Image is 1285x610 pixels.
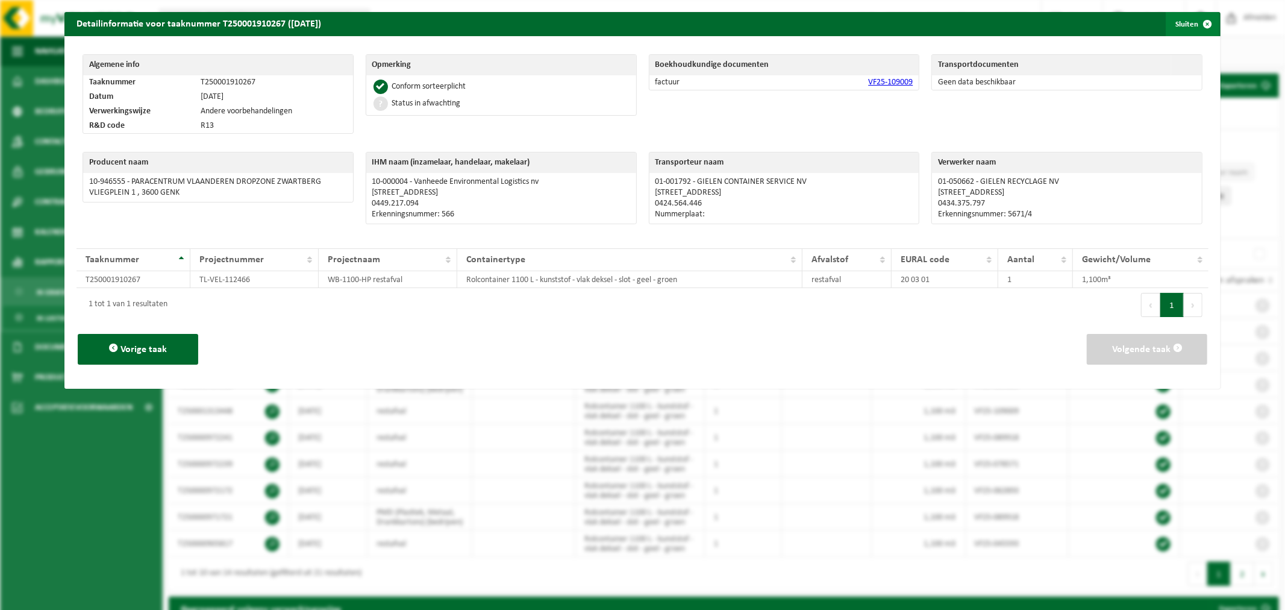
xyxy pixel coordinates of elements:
[649,55,919,75] th: Boekhoudkundige documenten
[938,177,1196,187] p: 01-050662 - GIELEN RECYCLAGE NV
[1112,345,1171,354] span: Volgende taak
[195,90,353,104] td: [DATE]
[195,75,353,90] td: T250001910267
[392,83,466,91] div: Conform sorteerplicht
[89,188,347,198] p: VLIEGPLEIN 1 , 3600 GENK
[83,294,167,316] div: 1 tot 1 van 1 resultaten
[319,271,457,288] td: WB-1100-HP restafval
[83,90,195,104] td: Datum
[83,104,195,119] td: Verwerkingswijze
[655,188,913,198] p: [STREET_ADDRESS]
[83,75,195,90] td: Taaknummer
[78,334,198,365] button: Vorige taak
[655,210,913,219] p: Nummerplaat:
[190,271,319,288] td: TL-VEL-112466
[938,199,1196,209] p: 0434.375.797
[392,99,461,108] div: Status in afwachting
[199,255,264,265] span: Projectnummer
[457,271,802,288] td: Rolcontainer 1100 L - kunststof - vlak deksel - slot - geel - groen
[366,55,636,75] th: Opmerking
[372,199,630,209] p: 0449.217.094
[466,255,525,265] span: Containertype
[655,177,913,187] p: 01-001792 - GIELEN CONTAINER SERVICE NV
[195,119,353,133] td: R13
[1087,334,1207,365] button: Volgende taak
[120,345,167,354] span: Vorige taak
[1073,271,1208,288] td: 1,100m³
[1141,293,1160,317] button: Previous
[366,152,636,173] th: IHM naam (inzamelaar, handelaar, makelaar)
[649,75,755,90] td: factuur
[195,104,353,119] td: Andere voorbehandelingen
[372,210,630,219] p: Erkenningsnummer: 566
[86,255,139,265] span: Taaknummer
[77,271,190,288] td: T250001910267
[1082,255,1151,265] span: Gewicht/Volume
[892,271,998,288] td: 20 03 01
[938,188,1196,198] p: [STREET_ADDRESS]
[938,210,1196,219] p: Erkenningsnummer: 5671/4
[868,78,913,87] a: VF25-109009
[1160,293,1184,317] button: 1
[83,119,195,133] td: R&D code
[328,255,380,265] span: Projectnaam
[811,255,848,265] span: Afvalstof
[998,271,1073,288] td: 1
[1166,12,1219,36] button: Sluiten
[655,199,913,209] p: 0424.564.446
[1184,293,1202,317] button: Next
[901,255,949,265] span: EURAL code
[372,177,630,187] p: 10-000004 - Vanheede Environmental Logistics nv
[802,271,892,288] td: restafval
[1007,255,1034,265] span: Aantal
[83,55,353,75] th: Algemene info
[89,177,347,187] p: 10-946555 - PARACENTRUM VLAANDEREN DROPZONE ZWARTBERG
[932,152,1202,173] th: Verwerker naam
[649,152,919,173] th: Transporteur naam
[932,55,1171,75] th: Transportdocumenten
[372,188,630,198] p: [STREET_ADDRESS]
[83,152,353,173] th: Producent naam
[932,75,1202,90] td: Geen data beschikbaar
[64,12,333,35] h2: Detailinformatie voor taaknummer T250001910267 ([DATE])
